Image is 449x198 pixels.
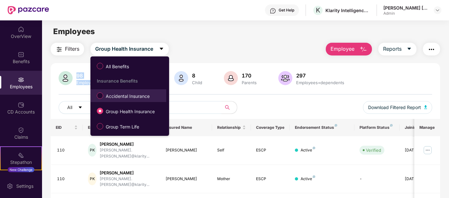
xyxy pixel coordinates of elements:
img: svg+xml;base64,PHN2ZyB4bWxucz0iaHR0cDovL3d3dy53My5vcmcvMjAwMC9zdmciIHdpZHRoPSI4IiBoZWlnaHQ9IjgiIH... [335,124,337,127]
th: Employee Name [83,119,160,136]
th: Relationship [212,119,251,136]
span: Relationship [217,125,241,130]
th: Joining Date [400,119,438,136]
img: svg+xml;base64,PHN2ZyB4bWxucz0iaHR0cDovL3d3dy53My5vcmcvMjAwMC9zdmciIHhtbG5zOnhsaW5rPSJodHRwOi8vd3... [360,46,367,53]
span: Group Term Life [103,123,142,130]
div: Self [217,147,246,153]
button: search [221,101,237,114]
img: svg+xml;base64,PHN2ZyB4bWxucz0iaHR0cDovL3d3dy53My5vcmcvMjAwMC9zdmciIHdpZHRoPSIyMSIgaGVpZ2h0PSIyMC... [18,152,24,158]
div: 170 [240,72,258,79]
div: Employees+dependents [295,80,346,85]
button: Group Health Insurancecaret-down [90,43,169,55]
img: svg+xml;base64,PHN2ZyBpZD0iRW1wbG95ZWVzIiB4bWxucz0iaHR0cDovL3d3dy53My5vcmcvMjAwMC9zdmciIHdpZHRoPS... [18,77,24,83]
img: svg+xml;base64,PHN2ZyB4bWxucz0iaHR0cDovL3d3dy53My5vcmcvMjAwMC9zdmciIHhtbG5zOnhsaW5rPSJodHRwOi8vd3... [59,71,73,85]
span: All [67,104,72,111]
div: New Challenge [8,167,34,172]
img: svg+xml;base64,PHN2ZyBpZD0iQ0RfQWNjb3VudHMiIGRhdGEtbmFtZT0iQ0QgQWNjb3VudHMiIHhtbG5zPSJodHRwOi8vd3... [18,102,24,108]
div: 8 [191,72,203,79]
div: [PERSON_NAME].[PERSON_NAME]@klarity... [100,176,155,188]
span: EID [56,125,73,130]
div: Verified [366,147,381,153]
div: [PERSON_NAME] [166,176,207,182]
span: Group Health Insurance [95,45,153,53]
span: K [316,6,320,14]
div: Active [301,176,315,182]
div: Stepathon [1,159,41,165]
img: svg+xml;base64,PHN2ZyBpZD0iRHJvcGRvd24tMzJ4MzIiIHhtbG5zPSJodHRwOi8vd3d3LnczLm9yZy8yMDAwL3N2ZyIgd2... [435,8,440,13]
img: svg+xml;base64,PHN2ZyBpZD0iSG9tZSIgeG1sbnM9Imh0dHA6Ly93d3cudzMub3JnLzIwMDAvc3ZnIiB3aWR0aD0iMjAiIG... [18,26,24,33]
td: - [354,165,400,194]
div: [DATE] [405,147,433,153]
img: svg+xml;base64,PHN2ZyBpZD0iQmVuZWZpdHMiIHhtbG5zPSJodHRwOi8vd3d3LnczLm9yZy8yMDAwL3N2ZyIgd2lkdGg9Ij... [18,51,24,58]
span: caret-down [78,105,82,110]
div: Platform Status [360,125,395,130]
div: PK [88,172,96,185]
img: New Pazcare Logo [8,6,49,14]
span: Employees [53,27,95,36]
div: [PERSON_NAME].[PERSON_NAME]@klarity... [100,147,155,159]
span: Accidental Insurance [103,93,152,100]
span: Reports [383,45,402,53]
img: svg+xml;base64,PHN2ZyB4bWxucz0iaHR0cDovL3d3dy53My5vcmcvMjAwMC9zdmciIHdpZHRoPSIyNCIgaGVpZ2h0PSIyNC... [55,46,63,53]
div: [PERSON_NAME] [166,147,207,153]
div: [PERSON_NAME] [100,170,155,176]
button: Filters [51,43,84,55]
div: Employees [75,80,99,85]
div: Active [301,147,315,153]
img: svg+xml;base64,PHN2ZyB4bWxucz0iaHR0cDovL3d3dy53My5vcmcvMjAwMC9zdmciIHhtbG5zOnhsaW5rPSJodHRwOi8vd3... [224,71,238,85]
div: Parents [240,80,258,85]
div: 110 [57,176,78,182]
img: svg+xml;base64,PHN2ZyBpZD0iU2V0dGluZy0yMHgyMCIgeG1sbnM9Imh0dHA6Ly93d3cudzMub3JnLzIwMDAvc3ZnIiB3aW... [7,183,13,189]
div: Mother [217,176,246,182]
div: Endorsement Status [295,125,349,130]
img: svg+xml;base64,PHN2ZyB4bWxucz0iaHR0cDovL3d3dy53My5vcmcvMjAwMC9zdmciIHhtbG5zOnhsaW5rPSJodHRwOi8vd3... [424,105,427,109]
span: Download Filtered Report [368,104,421,111]
span: caret-down [407,46,412,52]
img: svg+xml;base64,PHN2ZyB4bWxucz0iaHR0cDovL3d3dy53My5vcmcvMjAwMC9zdmciIHhtbG5zOnhsaW5rPSJodHRwOi8vd3... [278,71,292,85]
span: Group Health Insurance [103,108,157,115]
div: Admin [383,11,428,16]
div: PK [88,144,96,157]
img: svg+xml;base64,PHN2ZyB4bWxucz0iaHR0cDovL3d3dy53My5vcmcvMjAwMC9zdmciIHdpZHRoPSI4IiBoZWlnaHQ9IjgiIH... [313,147,315,149]
img: svg+xml;base64,PHN2ZyB4bWxucz0iaHR0cDovL3d3dy53My5vcmcvMjAwMC9zdmciIHdpZHRoPSIyNCIgaGVpZ2h0PSIyNC... [428,46,435,53]
div: Klarity Intelligence [GEOGRAPHIC_DATA] [325,7,370,13]
img: svg+xml;base64,PHN2ZyBpZD0iQ2xhaW0iIHhtbG5zPSJodHRwOi8vd3d3LnczLm9yZy8yMDAwL3N2ZyIgd2lkdGg9IjIwIi... [18,127,24,133]
img: svg+xml;base64,PHN2ZyB4bWxucz0iaHR0cDovL3d3dy53My5vcmcvMjAwMC9zdmciIHdpZHRoPSI4IiBoZWlnaHQ9IjgiIH... [390,124,393,127]
img: svg+xml;base64,PHN2ZyB4bWxucz0iaHR0cDovL3d3dy53My5vcmcvMjAwMC9zdmciIHhtbG5zOnhsaW5rPSJodHRwOi8vd3... [174,71,188,85]
div: Settings [14,183,35,189]
th: EID [51,119,83,136]
th: Insured Name [160,119,212,136]
div: Child [191,80,203,85]
span: caret-down [159,46,164,52]
div: [PERSON_NAME] [PERSON_NAME] [383,5,428,11]
div: ESCP [256,147,285,153]
img: manageButton [423,145,433,155]
img: svg+xml;base64,PHN2ZyB4bWxucz0iaHR0cDovL3d3dy53My5vcmcvMjAwMC9zdmciIHdpZHRoPSI4IiBoZWlnaHQ9IjgiIH... [313,175,315,178]
div: 297 [295,72,346,79]
div: [PERSON_NAME] [100,141,155,147]
div: [DATE] [405,176,433,182]
button: Allcaret-down [59,101,97,114]
img: svg+xml;base64,PHN2ZyBpZD0iSGVscC0zMngzMiIgeG1sbnM9Imh0dHA6Ly93d3cudzMub3JnLzIwMDAvc3ZnIiB3aWR0aD... [270,8,276,14]
div: 110 [57,147,78,153]
button: Reportscaret-down [378,43,417,55]
span: Employee [331,45,354,53]
div: ESCP [256,176,285,182]
th: Coverage Type [251,119,290,136]
div: Insurance Benefits [97,78,166,84]
div: 98 [75,72,99,79]
span: All Benefits [103,63,132,70]
div: Get Help [279,8,294,13]
th: Manage [414,119,440,136]
button: Employee [326,43,372,55]
span: search [221,105,234,110]
span: Filters [65,45,79,53]
button: Download Filtered Report [363,101,432,114]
